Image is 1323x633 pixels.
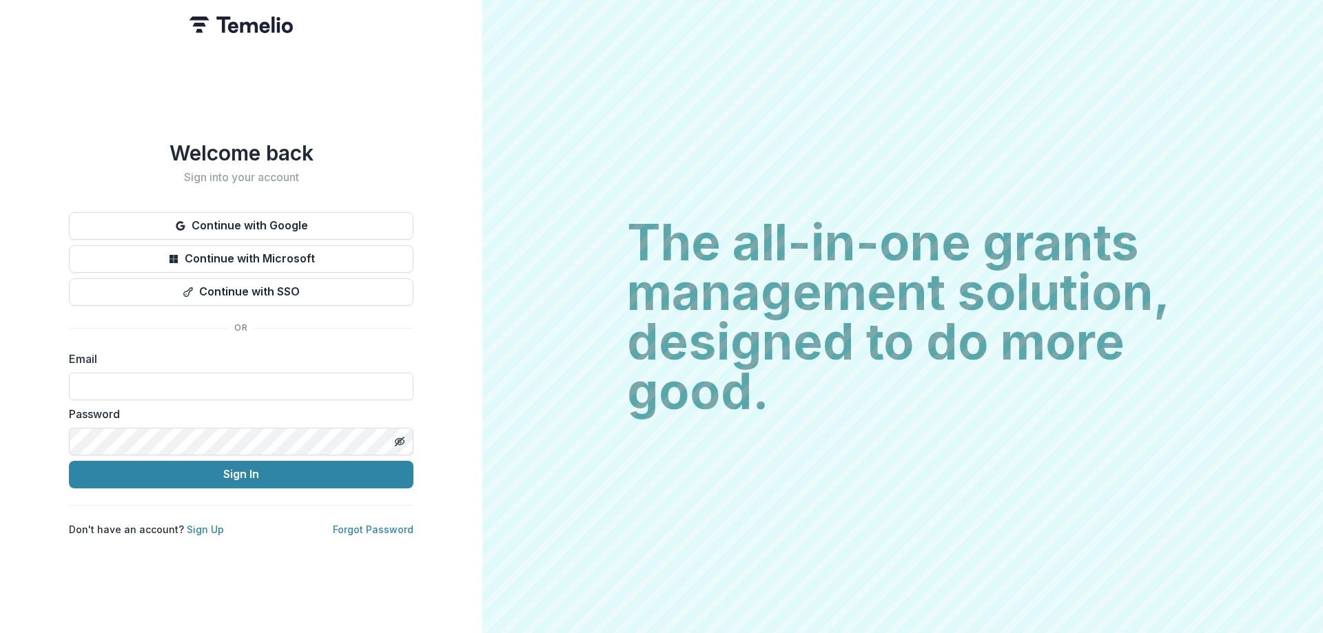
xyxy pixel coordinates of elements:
label: Password [69,406,405,422]
img: Temelio [189,17,293,33]
button: Toggle password visibility [389,430,411,453]
a: Sign Up [187,523,224,535]
h1: Welcome back [69,141,413,165]
label: Email [69,351,405,367]
button: Sign In [69,461,413,488]
button: Continue with Google [69,212,413,240]
a: Forgot Password [333,523,413,535]
button: Continue with SSO [69,278,413,306]
h2: Sign into your account [69,171,413,184]
button: Continue with Microsoft [69,245,413,273]
p: Don't have an account? [69,522,224,537]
